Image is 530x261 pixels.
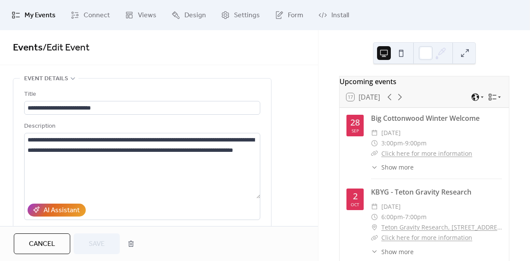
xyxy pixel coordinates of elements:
div: ​ [371,163,378,172]
a: Design [165,3,212,27]
div: ​ [371,233,378,243]
a: Views [118,3,163,27]
div: ​ [371,138,378,148]
span: / Edit Event [43,38,90,57]
span: Cancel [29,239,55,249]
div: Sep [352,129,359,133]
div: ​ [371,148,378,159]
div: 28 [350,118,360,127]
span: Event details [24,74,68,84]
span: - [403,138,405,148]
a: My Events [5,3,62,27]
span: - [403,212,405,222]
span: Show more [381,163,414,172]
span: Design [184,10,206,21]
a: Big Cottonwood Winter Welcome [371,113,480,123]
span: [DATE] [381,201,401,212]
span: Form [288,10,303,21]
a: Click here for more information [381,233,472,242]
a: Connect [64,3,116,27]
span: 7:00pm [405,212,427,222]
div: 2 [353,192,358,201]
a: Click here for more information [381,149,472,157]
div: Title [24,89,259,100]
button: ​Show more [371,163,414,172]
div: Upcoming events [340,76,509,87]
span: Connect [84,10,110,21]
div: ​ [371,222,378,233]
div: ​ [371,247,378,256]
span: Install [331,10,349,21]
div: Description [24,121,259,132]
span: My Events [25,10,56,21]
div: AI Assistant [44,205,80,216]
a: Settings [215,3,266,27]
span: [DATE] [381,128,401,138]
span: Settings [234,10,260,21]
span: 6:00pm [381,212,403,222]
span: 3:00pm [381,138,403,148]
a: Form [268,3,310,27]
a: KBYG - Teton Gravity Research [371,187,471,197]
button: AI Assistant [28,204,86,217]
span: 9:00pm [405,138,427,148]
div: ​ [371,128,378,138]
span: Show more [381,247,414,256]
a: Events [13,38,43,57]
button: Cancel [14,233,70,254]
span: Views [138,10,156,21]
div: Oct [351,202,359,207]
div: ​ [371,212,378,222]
a: Install [312,3,355,27]
a: Teton Gravity Research, [STREET_ADDRESS] [381,222,502,233]
button: ​Show more [371,247,414,256]
div: ​ [371,201,378,212]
